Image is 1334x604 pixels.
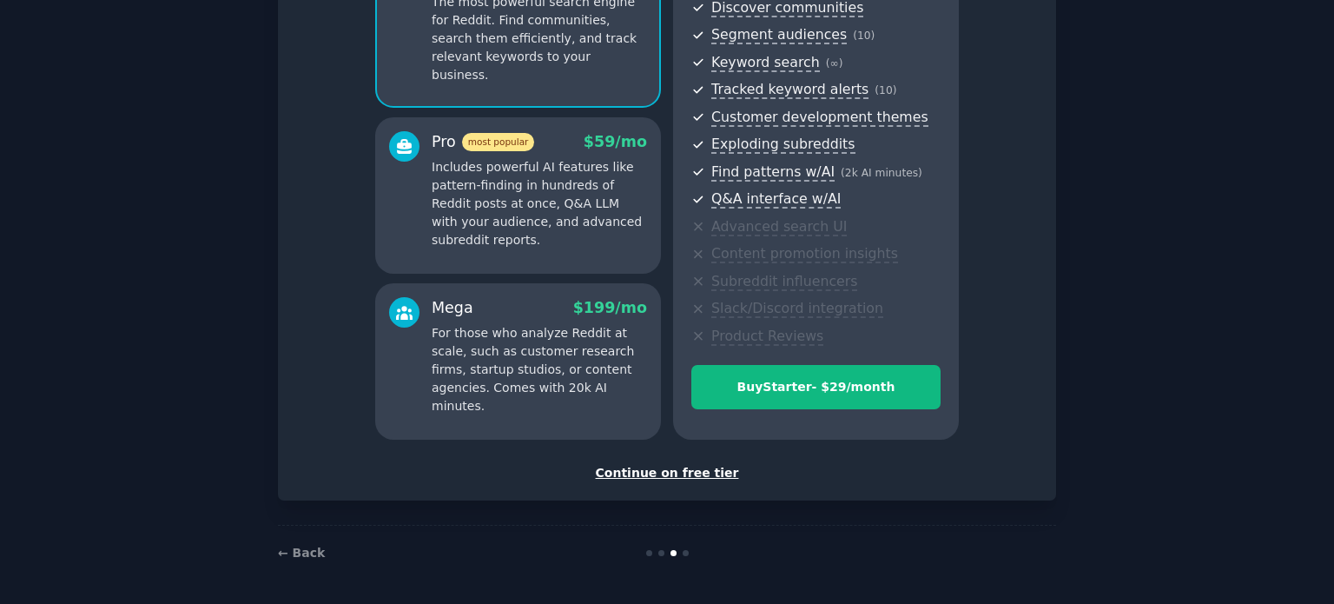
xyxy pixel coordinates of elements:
span: ( 10 ) [853,30,875,42]
div: Mega [432,297,473,319]
span: Keyword search [711,54,820,72]
span: ( ∞ ) [826,57,843,70]
p: Includes powerful AI features like pattern-finding in hundreds of Reddit posts at once, Q&A LLM w... [432,158,647,249]
span: ( 2k AI minutes ) [841,167,922,179]
span: Segment audiences [711,26,847,44]
button: BuyStarter- $29/month [691,365,941,409]
span: Customer development themes [711,109,928,127]
span: Content promotion insights [711,245,898,263]
span: Exploding subreddits [711,136,855,154]
span: most popular [462,133,535,151]
span: Find patterns w/AI [711,163,835,182]
div: Pro [432,131,534,153]
span: $ 199 /mo [573,299,647,316]
p: For those who analyze Reddit at scale, such as customer research firms, startup studios, or conte... [432,324,647,415]
span: Slack/Discord integration [711,300,883,318]
div: Continue on free tier [296,464,1038,482]
span: $ 59 /mo [584,133,647,150]
span: Product Reviews [711,328,823,346]
span: ( 10 ) [875,84,896,96]
a: ← Back [278,546,325,560]
span: Subreddit influencers [711,273,857,291]
span: Tracked keyword alerts [711,81,868,99]
span: Advanced search UI [711,218,847,236]
div: Buy Starter - $ 29 /month [692,378,940,396]
span: Q&A interface w/AI [711,190,841,209]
